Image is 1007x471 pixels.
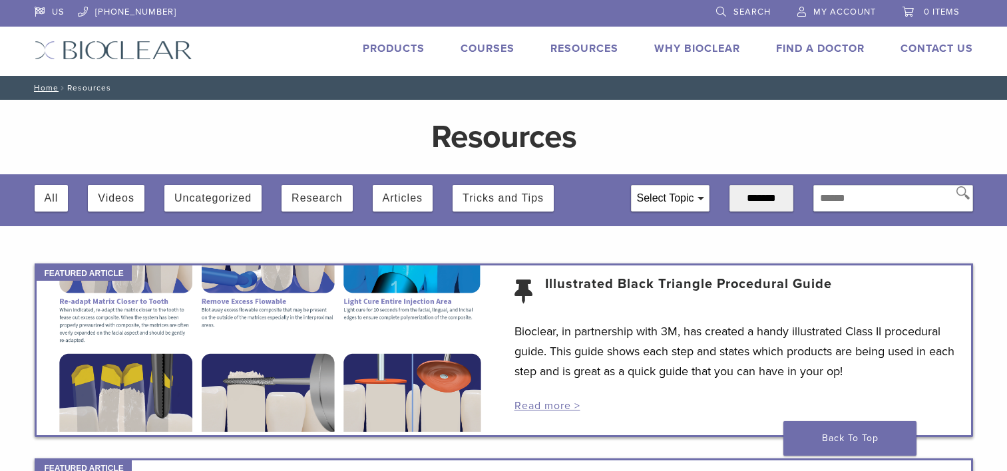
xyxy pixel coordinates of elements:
a: Courses [461,42,514,55]
button: Research [292,185,342,212]
div: Select Topic [632,186,709,211]
span: / [59,84,67,91]
a: Resources [550,42,618,55]
span: 0 items [924,7,960,17]
p: Bioclear, in partnership with 3M, has created a handy illustrated Class II procedural guide. This... [514,321,960,381]
button: Articles [383,185,423,212]
span: My Account [813,7,876,17]
span: Search [733,7,771,17]
button: Videos [98,185,134,212]
button: All [45,185,59,212]
a: Contact Us [901,42,973,55]
a: Read more > [514,399,580,412]
img: Bioclear [35,41,192,60]
nav: Resources [25,76,983,100]
a: Illustrated Black Triangle Procedural Guide [545,276,832,308]
button: Tricks and Tips [463,185,544,212]
button: Uncategorized [174,185,252,212]
a: Products [363,42,425,55]
a: Why Bioclear [654,42,740,55]
a: Find A Doctor [776,42,865,55]
a: Home [30,83,59,92]
a: Back To Top [783,421,916,456]
h1: Resources [194,121,813,153]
